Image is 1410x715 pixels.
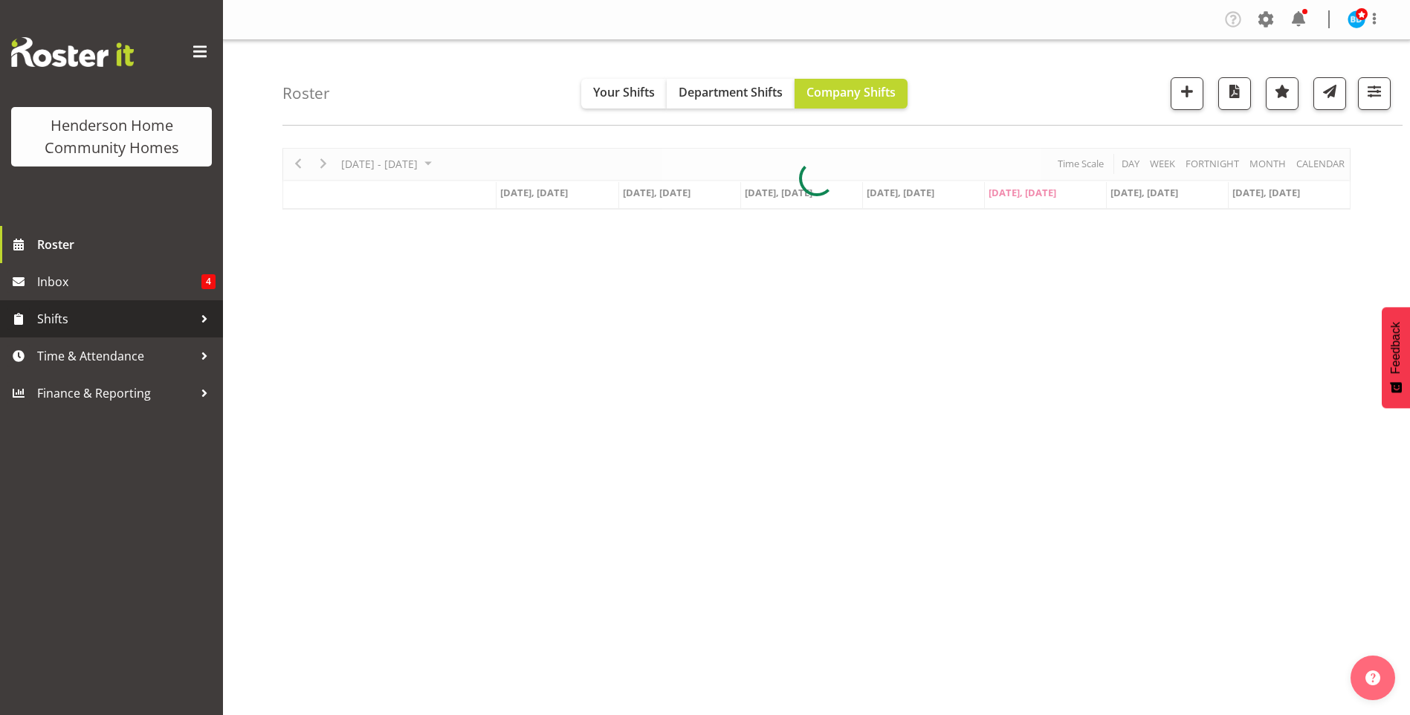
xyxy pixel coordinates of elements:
button: Department Shifts [667,79,795,109]
span: Roster [37,233,216,256]
span: Inbox [37,271,201,293]
img: Rosterit website logo [11,37,134,67]
span: Department Shifts [679,84,783,100]
span: Finance & Reporting [37,382,193,404]
button: Company Shifts [795,79,908,109]
span: Time & Attendance [37,345,193,367]
button: Download a PDF of the roster according to the set date range. [1218,77,1251,110]
span: Feedback [1389,322,1403,374]
h4: Roster [282,85,330,102]
button: Your Shifts [581,79,667,109]
span: Company Shifts [806,84,896,100]
button: Send a list of all shifts for the selected filtered period to all rostered employees. [1313,77,1346,110]
button: Highlight an important date within the roster. [1266,77,1299,110]
div: Henderson Home Community Homes [26,114,197,159]
img: barbara-dunlop8515.jpg [1348,10,1365,28]
img: help-xxl-2.png [1365,670,1380,685]
button: Add a new shift [1171,77,1203,110]
span: 4 [201,274,216,289]
span: Shifts [37,308,193,330]
button: Filter Shifts [1358,77,1391,110]
button: Feedback - Show survey [1382,307,1410,408]
span: Your Shifts [593,84,655,100]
